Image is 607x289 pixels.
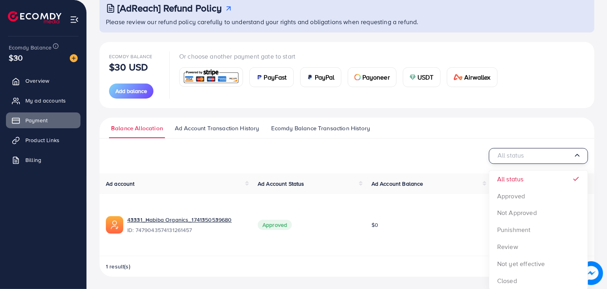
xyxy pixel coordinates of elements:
span: Ad Account Transaction History [175,124,259,133]
span: PayFast [264,72,287,82]
div: Search for option [489,148,588,164]
a: 43331_Habiba Organics_1741350539680 [127,216,245,224]
span: Ecomdy Balance [109,53,152,60]
span: Payment [25,116,48,124]
span: Ecomdy Balance Transaction History [271,124,370,133]
a: cardPayFast [249,67,294,87]
a: Payment [6,112,80,128]
img: card [354,74,361,80]
a: Billing [6,152,80,168]
img: card [454,74,463,80]
span: Product Links [25,136,59,144]
img: logo [8,11,61,23]
a: Overview [6,73,80,89]
span: PayPal [315,72,335,82]
span: Billing [25,156,41,164]
div: <span class='underline'>43331_Habiba Organics_1741350539680</span></br>7479043574131261457 [127,216,245,234]
span: USDT [417,72,434,82]
img: card [256,74,262,80]
button: Withdraw [495,231,538,249]
p: Add Fund [507,211,532,221]
a: My ad accounts [6,93,80,108]
span: Ad account [106,180,135,188]
span: Ad Account Balance [371,180,423,188]
img: menu [70,15,79,24]
span: Balance Allocation [111,124,163,133]
span: Ad Account Status [258,180,304,188]
a: card [179,67,243,87]
span: Action [495,180,511,188]
button: Add balance [109,84,153,99]
h3: [AdReach] Refund Policy [117,2,222,14]
p: Please review our refund policy carefully to understand your rights and obligations when requesti... [106,17,590,27]
span: My ad accounts [25,97,66,105]
img: card [307,74,313,80]
a: cardPayPal [300,67,341,87]
a: cardUSDT [403,67,440,87]
span: Ecomdy Balance [9,44,52,51]
span: ID: 7479043574131261457 [127,226,245,234]
span: Overview [25,77,49,85]
p: $30 USD [109,62,148,72]
span: 1 result(s) [106,262,130,270]
span: $0 [371,221,378,229]
img: image [579,261,603,285]
a: Product Links [6,132,80,148]
span: Approved [258,220,292,230]
p: Withdraw [507,236,530,245]
a: cardAirwallex [447,67,498,87]
span: Payoneer [362,72,390,82]
input: Search for option [496,150,573,162]
p: Or choose another payment gate to start [179,51,504,61]
a: cardPayoneer [348,67,396,87]
img: card [182,68,240,86]
img: ic-ads-acc.e4c84228.svg [106,216,123,234]
span: Airwallex [464,72,490,82]
button: Add Fund [495,207,538,225]
img: image [70,54,78,62]
span: Add balance [115,87,147,95]
img: card [410,74,416,80]
span: $30 [9,52,23,63]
